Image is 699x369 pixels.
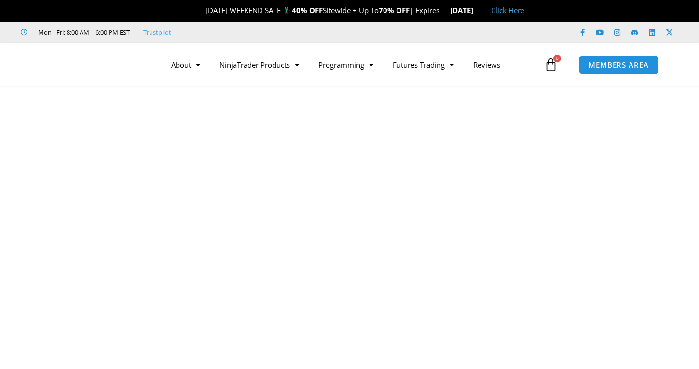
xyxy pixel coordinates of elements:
a: Programming [309,54,383,76]
a: About [162,54,210,76]
nav: Menu [162,54,542,76]
a: MEMBERS AREA [578,55,659,75]
a: Reviews [464,54,510,76]
a: 0 [530,51,572,79]
span: [DATE] WEEKEND SALE 🏌️‍♂️ Sitewide + Up To | Expires [195,5,450,15]
a: Futures Trading [383,54,464,76]
strong: [DATE] [450,5,481,15]
span: MEMBERS AREA [589,61,649,69]
span: Mon - Fri: 8:00 AM – 6:00 PM EST [36,27,130,38]
img: LogoAI | Affordable Indicators – NinjaTrader [32,47,136,82]
strong: 70% OFF [379,5,410,15]
img: 🎉 [198,7,205,14]
a: Trustpilot [143,27,171,38]
a: NinjaTrader Products [210,54,309,76]
strong: 40% OFF [292,5,323,15]
a: Click Here [491,5,524,15]
img: ⌛ [440,7,448,14]
img: 🏭 [474,7,481,14]
span: 0 [553,55,561,62]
